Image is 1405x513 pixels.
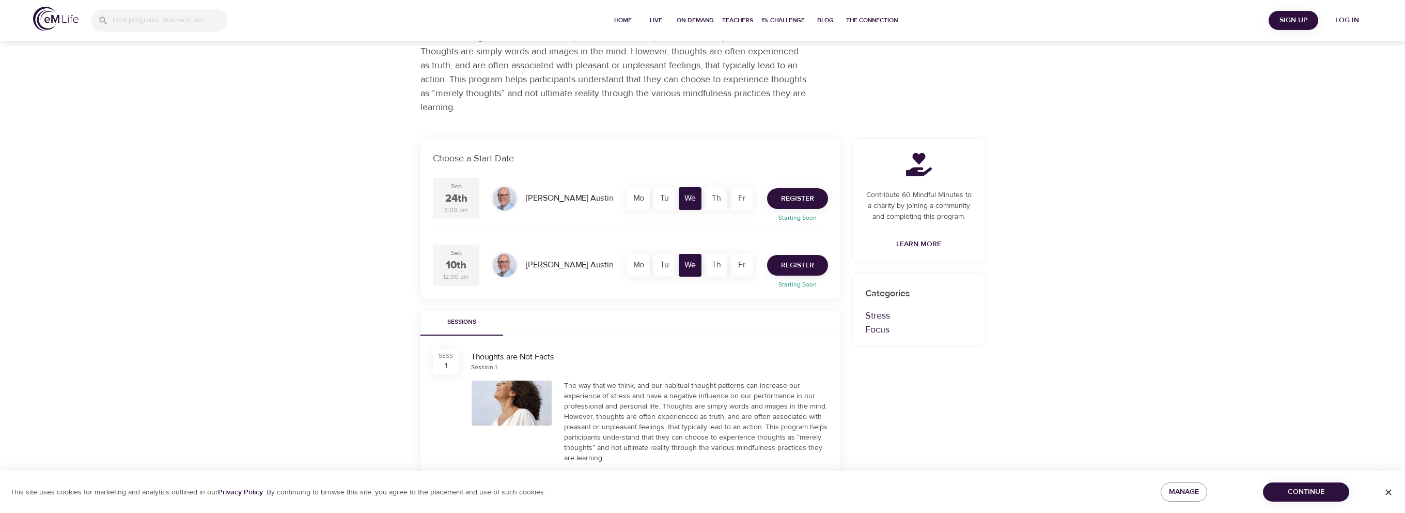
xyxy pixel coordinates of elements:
p: Starting Soon [761,280,834,289]
p: Contribute 60 Mindful Minutes to a charity by joining a community and completing this program. [865,190,972,222]
div: Session 1 [471,363,497,372]
button: Manage [1161,482,1207,502]
div: The way that we think, and our habitual thought patterns can increase our experience of stress an... [564,381,829,463]
span: Home [611,15,635,26]
p: Starting Soon [761,213,834,222]
span: Teachers [722,15,753,26]
div: Th [705,254,727,277]
span: Register [781,192,814,205]
div: Tu [653,187,676,210]
span: Log in [1326,14,1368,27]
button: Log in [1322,11,1372,30]
span: Register [781,259,814,272]
div: Sep [451,249,462,258]
p: Focus [865,323,972,337]
span: Live [644,15,668,26]
p: Categories [865,286,972,300]
div: Thoughts are Not Facts [471,351,828,363]
div: Th [705,187,727,210]
div: We [679,254,701,277]
a: Privacy Policy [218,488,263,497]
button: Register [767,255,828,276]
img: logo [33,7,79,31]
div: 1 [445,360,447,371]
span: Blog [813,15,838,26]
span: Manage [1169,486,1199,499]
p: The way that we think, and our habitual thought patterns can increase our experience of stress an... [420,17,808,114]
div: 24th [445,191,467,206]
p: Stress [865,309,972,323]
span: On-Demand [677,15,714,26]
input: Find programs, teachers, etc... [113,9,227,32]
a: Learn More [892,235,945,254]
div: [PERSON_NAME] Austin [522,255,617,275]
div: 10th [446,258,466,273]
div: Sep [451,182,462,191]
span: 1% Challenge [761,15,805,26]
p: Choose a Start Date [433,152,828,165]
span: Sessions [427,317,497,328]
div: 12:00 pm [443,273,469,281]
div: Tu [653,254,676,277]
span: The Connection [846,15,898,26]
span: Continue [1271,486,1341,499]
div: [PERSON_NAME] Austin [522,188,617,208]
div: Mo [627,254,650,277]
div: Fr [730,254,753,277]
span: Learn More [896,238,941,251]
div: Fr [730,187,753,210]
button: Sign Up [1269,11,1318,30]
div: SESS [439,352,453,360]
div: Mo [627,187,650,210]
button: Continue [1263,482,1349,502]
div: We [679,187,701,210]
button: Register [767,188,828,209]
span: Sign Up [1273,14,1314,27]
div: 3:00 pm [444,206,468,215]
